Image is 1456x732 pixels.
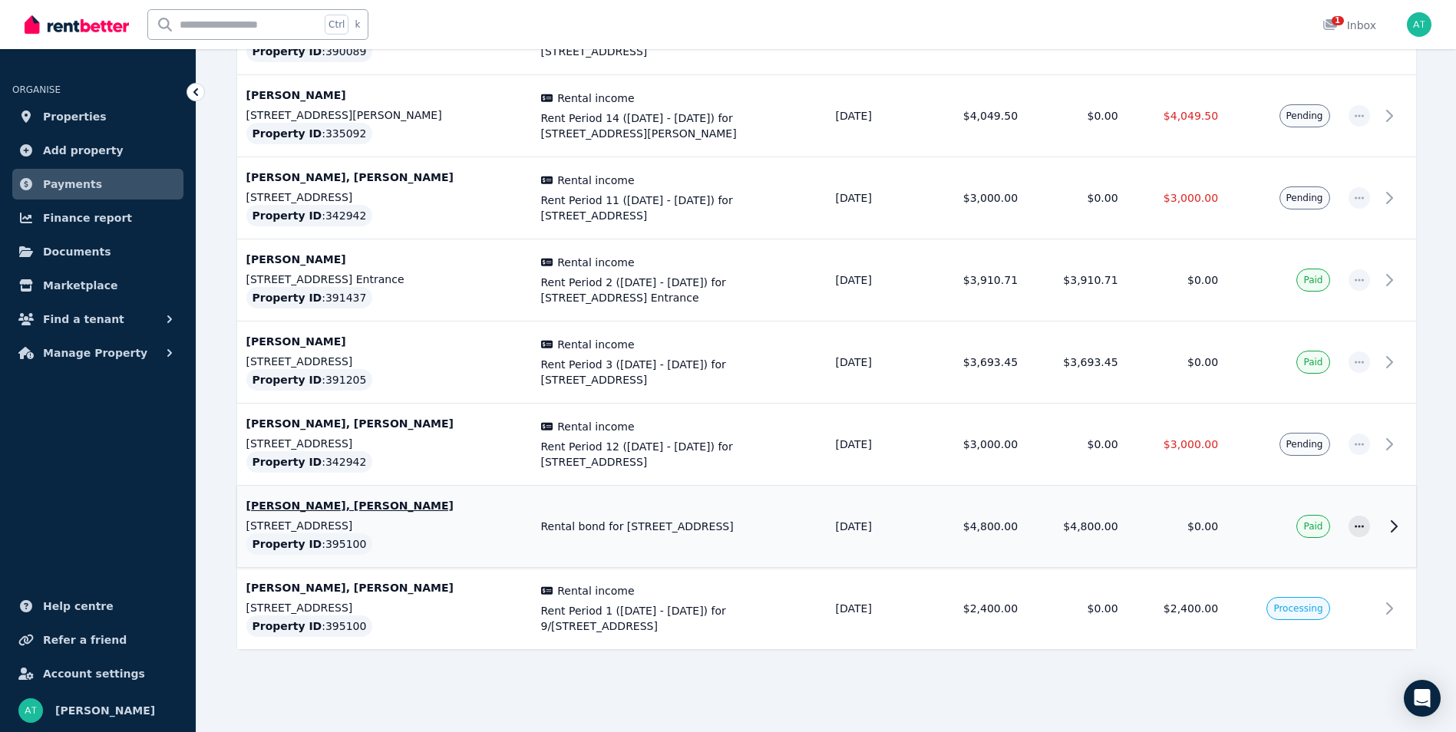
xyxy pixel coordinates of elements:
td: $3,910.71 [1027,239,1127,321]
p: [PERSON_NAME], [PERSON_NAME] [246,170,523,185]
p: [STREET_ADDRESS] [246,354,523,369]
p: [PERSON_NAME], [PERSON_NAME] [246,498,523,513]
span: Property ID [253,454,322,470]
td: $3,910.71 [927,239,1028,321]
span: Refer a friend [43,631,127,649]
td: [DATE] [827,239,927,321]
span: $2,400.00 [1164,602,1218,615]
span: Rent Period 14 ([DATE] - [DATE]) for [STREET_ADDRESS][PERSON_NAME] [541,110,817,141]
td: $4,049.50 [927,75,1028,157]
span: [PERSON_NAME] [55,701,155,720]
span: Rental income [557,91,634,106]
div: : 390089 [246,41,373,62]
span: $4,049.50 [1164,110,1218,122]
span: Rent Period 11 ([DATE] - [DATE]) for [STREET_ADDRESS] [541,193,817,223]
span: Property ID [253,44,322,59]
td: [DATE] [827,321,927,404]
a: Documents [12,236,183,267]
div: Open Intercom Messenger [1404,680,1441,717]
span: Rental income [557,419,634,434]
td: $3,693.45 [927,321,1028,404]
span: Pending [1286,110,1323,122]
td: [DATE] [827,157,927,239]
p: [STREET_ADDRESS] Entrance [246,272,523,287]
td: $0.00 [1027,75,1127,157]
span: $0.00 [1187,274,1218,286]
span: Rent Period 12 ([DATE] - [DATE]) for [STREET_ADDRESS] [541,439,817,470]
div: : 342942 [246,451,373,473]
a: Marketplace [12,270,183,301]
span: Help centre [43,597,114,615]
td: [DATE] [827,75,927,157]
p: [PERSON_NAME], [PERSON_NAME] [246,416,523,431]
td: [DATE] [827,486,927,568]
td: $0.00 [1027,404,1127,486]
span: Payments [43,175,102,193]
button: Find a tenant [12,304,183,335]
span: Rental income [557,173,634,188]
span: $3,000.00 [1164,438,1218,450]
p: [STREET_ADDRESS][PERSON_NAME] [246,107,523,123]
span: Documents [43,242,111,261]
td: $0.00 [1027,157,1127,239]
span: $3,000.00 [1164,192,1218,204]
span: Rental income [557,337,634,352]
span: Paid [1303,274,1322,286]
div: : 395100 [246,615,373,637]
span: Property ID [253,126,322,141]
a: Finance report [12,203,183,233]
p: [STREET_ADDRESS] [246,600,523,615]
div: : 391437 [246,287,373,308]
td: $3,693.45 [1027,321,1127,404]
span: Find a tenant [43,310,124,328]
td: [DATE] [827,404,927,486]
span: Rent Period 2 ([DATE] - [DATE]) for [STREET_ADDRESS] Entrance [541,275,817,305]
span: Property ID [253,290,322,305]
div: : 342942 [246,205,373,226]
img: Alexander Tran [18,698,43,723]
td: $0.00 [1027,568,1127,650]
span: Property ID [253,208,322,223]
p: [STREET_ADDRESS] [246,518,523,533]
img: RentBetter [25,13,129,36]
div: Inbox [1322,18,1376,33]
td: $2,400.00 [927,568,1028,650]
p: [STREET_ADDRESS] [246,436,523,451]
span: Property ID [253,372,322,387]
td: $3,000.00 [927,404,1028,486]
span: ORGANISE [12,84,61,95]
p: [STREET_ADDRESS] [246,190,523,205]
td: $4,800.00 [927,486,1028,568]
div: : 395100 [246,533,373,555]
a: Add property [12,135,183,166]
span: $0.00 [1187,356,1218,368]
td: [DATE] [827,568,927,650]
span: Property ID [253,536,322,552]
a: Properties [12,101,183,132]
td: $4,800.00 [1027,486,1127,568]
span: Manage Property [43,344,147,362]
span: Marketplace [43,276,117,295]
button: Manage Property [12,338,183,368]
span: k [355,18,360,31]
p: [PERSON_NAME], [PERSON_NAME] [246,580,523,595]
span: $0.00 [1187,520,1218,533]
span: Rent Period 3 ([DATE] - [DATE]) for [STREET_ADDRESS] [541,357,817,387]
a: Help centre [12,591,183,622]
div: : 391205 [246,369,373,391]
span: Property ID [253,618,322,634]
a: Payments [12,169,183,199]
span: Pending [1286,192,1323,204]
span: Pending [1286,438,1323,450]
span: 1 [1332,16,1344,25]
td: $3,000.00 [927,157,1028,239]
a: Account settings [12,658,183,689]
p: [PERSON_NAME] [246,87,523,103]
span: Add property [43,141,124,160]
span: Finance report [43,209,132,227]
img: Alexander Tran [1407,12,1431,37]
span: Rental income [557,583,634,598]
span: Rent Period 1 ([DATE] - [DATE]) for 9/[STREET_ADDRESS] [541,603,817,634]
span: Account settings [43,664,145,683]
span: Processing [1273,602,1322,615]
